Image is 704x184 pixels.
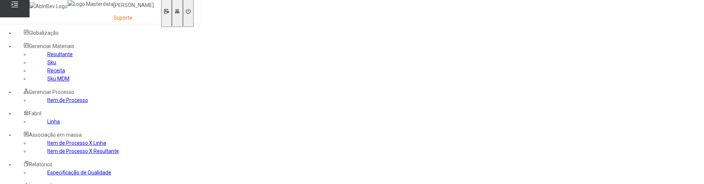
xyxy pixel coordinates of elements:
[29,43,74,49] span: Gerenciar Materiais
[47,97,88,103] a: Item de Processo
[29,110,41,116] span: Fabril
[47,148,119,154] a: Item de Processo X Resultante
[47,51,73,57] a: Resultante
[113,14,154,22] p: Suporte
[29,30,59,36] span: Globalização
[47,119,60,125] a: Linha
[47,140,106,146] a: Item de Processo X Linha
[29,89,74,95] span: Gerenciar Processo
[47,76,69,82] a: Sku MDM
[47,59,56,65] a: Sku
[30,2,68,10] img: AbInBev Logo
[29,161,52,167] span: Relatórios
[47,170,111,176] a: Especificação de Qualidade
[29,132,82,138] span: Associação em massa
[47,68,65,74] a: Receita
[113,2,154,9] p: [PERSON_NAME]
